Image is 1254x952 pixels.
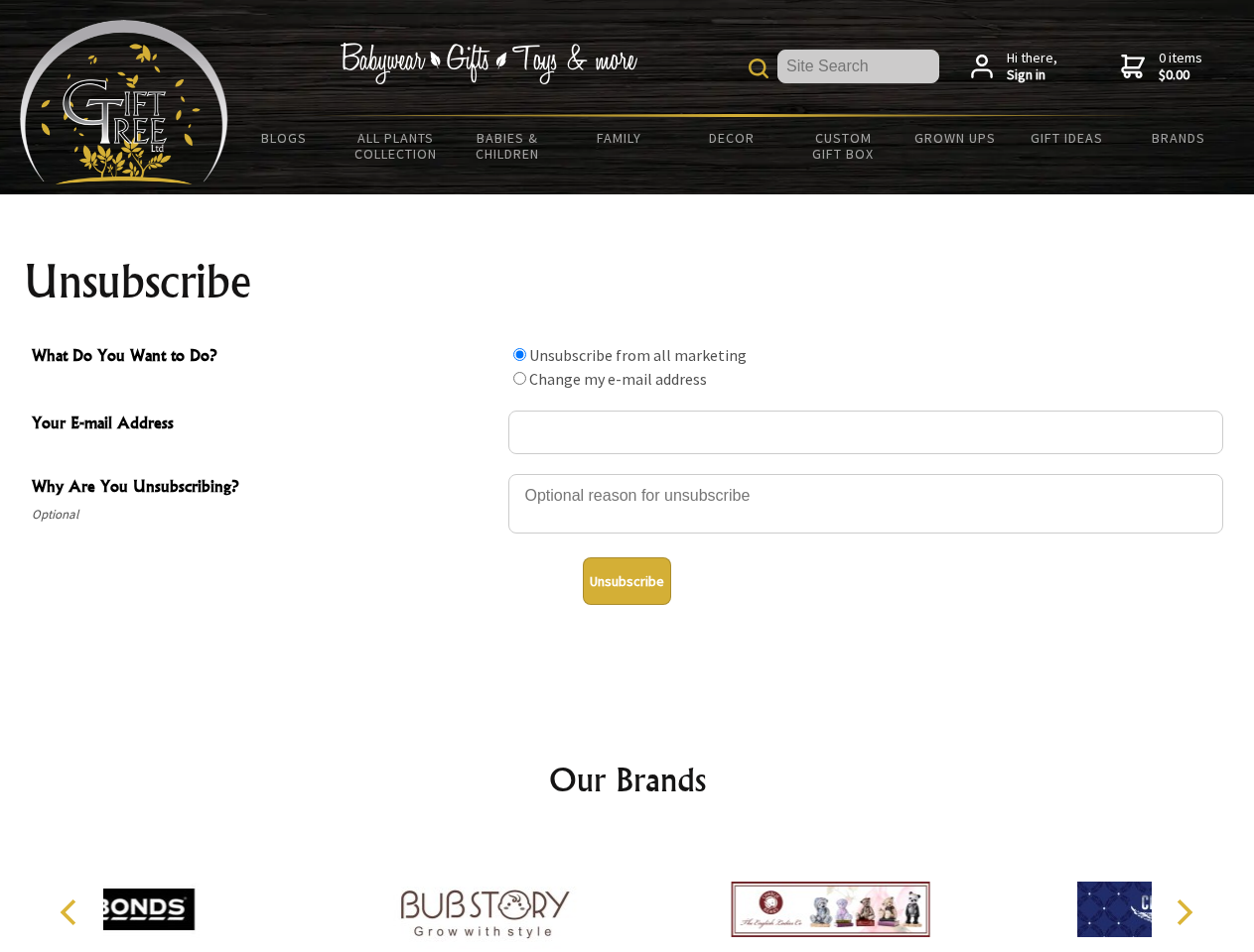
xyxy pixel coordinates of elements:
label: Change my e-mail address [529,369,707,389]
a: All Plants Collection [341,117,453,175]
input: Your E-mail Address [508,411,1223,454]
a: Hi there,Sign in [971,50,1057,84]
img: Babyware - Gifts - Toys and more... [20,20,228,184]
strong: Sign in [1007,66,1057,84]
button: Previous [50,891,93,934]
img: Babywear - Gifts - Toys & more [340,43,637,84]
textarea: Why Are You Unsubscribing? [508,474,1223,534]
a: Gift Ideas [1011,117,1123,159]
button: Next [1162,891,1205,934]
input: What Do You Want to Do? [513,372,526,385]
a: BLOGS [228,117,341,159]
a: Grown Ups [899,117,1011,159]
h2: Our Brands [40,756,1215,803]
a: Family [564,117,676,159]
a: Babies & Children [452,117,564,175]
input: Site Search [777,50,939,83]
span: Hi there, [1007,50,1057,84]
a: Brands [1123,117,1235,159]
input: What Do You Want to Do? [513,348,526,361]
strong: $0.00 [1159,66,1202,84]
span: What Do You Want to Do? [32,343,498,372]
button: Unsubscribe [583,557,671,605]
span: Optional [32,503,498,527]
span: Why Are You Unsubscribing? [32,474,498,503]
span: 0 items [1159,49,1202,84]
img: product search [749,59,768,78]
span: Your E-mail Address [32,411,498,439]
h1: Unsubscribe [24,258,1231,305]
a: Custom Gift Box [787,117,900,175]
a: Decor [675,117,787,159]
label: Unsubscribe from all marketing [529,345,747,365]
a: 0 items$0.00 [1121,50,1202,84]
